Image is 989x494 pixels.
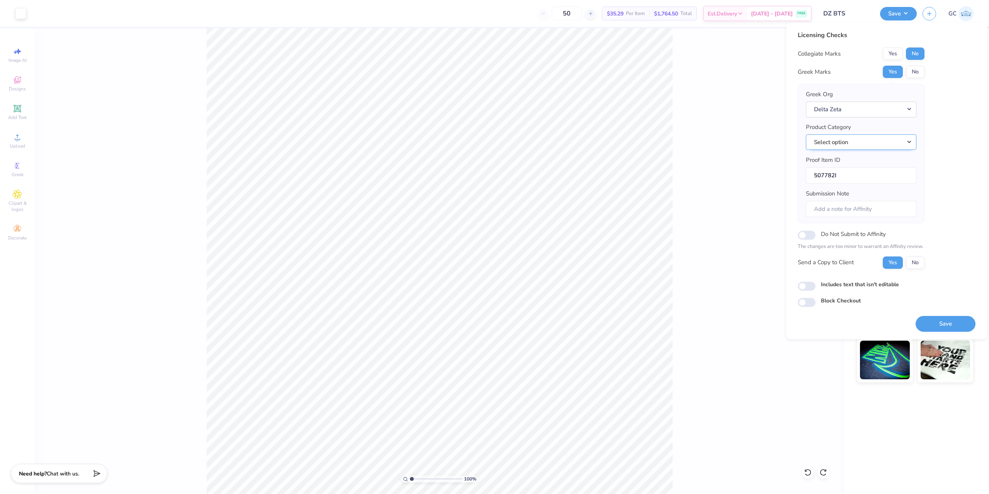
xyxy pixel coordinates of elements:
[916,316,975,332] button: Save
[806,201,916,217] input: Add a note for Affinity
[880,7,917,20] button: Save
[8,57,27,63] span: Image AI
[552,7,582,20] input: – –
[8,235,27,241] span: Decorate
[680,10,692,18] span: Total
[806,90,833,99] label: Greek Org
[806,156,840,165] label: Proof Item ID
[817,6,874,21] input: Untitled Design
[948,6,974,21] a: GC
[47,470,79,477] span: Chat with us.
[654,10,678,18] span: $1,764.50
[821,297,861,305] label: Block Checkout
[806,189,849,198] label: Submission Note
[921,341,970,379] img: Water based Ink
[821,280,899,289] label: Includes text that isn't editable
[906,256,924,269] button: No
[798,49,841,58] div: Collegiate Marks
[9,86,26,92] span: Designs
[948,9,957,18] span: GC
[751,10,793,18] span: [DATE] - [DATE]
[806,123,851,132] label: Product Category
[860,341,910,379] img: Glow in the Dark Ink
[883,256,903,269] button: Yes
[906,48,924,60] button: No
[708,10,737,18] span: Est. Delivery
[4,200,31,212] span: Clipart & logos
[607,10,624,18] span: $35.29
[958,6,974,21] img: Gerard Christopher Trorres
[906,66,924,78] button: No
[806,134,916,150] button: Select option
[883,66,903,78] button: Yes
[464,475,476,482] span: 100 %
[10,143,25,149] span: Upload
[8,114,27,121] span: Add Text
[797,11,805,16] span: FREE
[798,258,854,267] div: Send a Copy to Client
[806,102,916,117] button: Delta Zeta
[821,229,886,239] label: Do Not Submit to Affinity
[798,31,924,40] div: Licensing Checks
[19,470,47,477] strong: Need help?
[626,10,645,18] span: Per Item
[12,171,24,178] span: Greek
[798,68,831,76] div: Greek Marks
[798,243,924,251] p: The changes are too minor to warrant an Affinity review.
[883,48,903,60] button: Yes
